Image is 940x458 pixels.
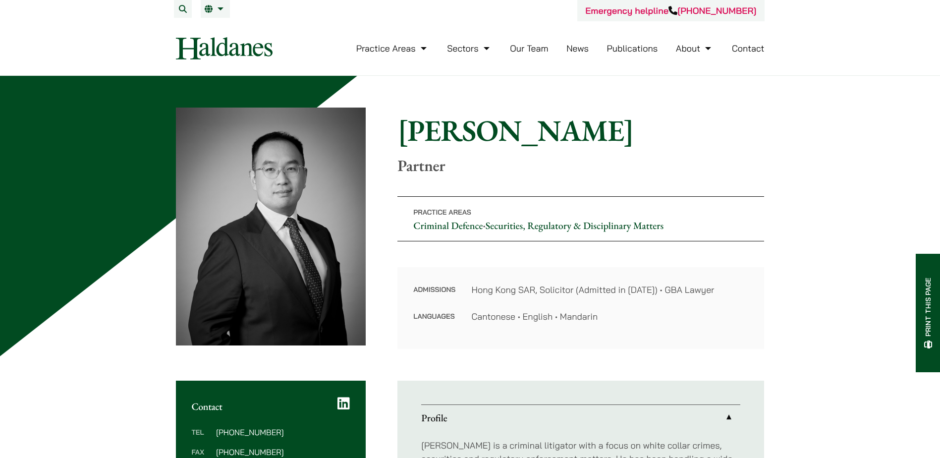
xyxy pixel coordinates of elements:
[447,43,492,54] a: Sectors
[192,428,212,448] dt: Tel
[486,219,664,232] a: Securities, Regulatory & Disciplinary Matters
[337,397,350,410] a: LinkedIn
[585,5,756,16] a: Emergency helpline[PHONE_NUMBER]
[413,219,483,232] a: Criminal Defence
[397,113,764,148] h1: [PERSON_NAME]
[216,428,350,436] dd: [PHONE_NUMBER]
[471,310,748,323] dd: Cantonese • English • Mandarin
[471,283,748,296] dd: Hong Kong SAR, Solicitor (Admitted in [DATE]) • GBA Lawyer
[413,283,455,310] dt: Admissions
[421,405,740,431] a: Profile
[732,43,765,54] a: Contact
[510,43,548,54] a: Our Team
[356,43,429,54] a: Practice Areas
[413,310,455,323] dt: Languages
[192,401,350,412] h2: Contact
[176,37,273,59] img: Logo of Haldanes
[607,43,658,54] a: Publications
[676,43,714,54] a: About
[205,5,226,13] a: EN
[397,156,764,175] p: Partner
[566,43,589,54] a: News
[413,208,471,217] span: Practice Areas
[397,196,764,241] p: •
[216,448,350,456] dd: [PHONE_NUMBER]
